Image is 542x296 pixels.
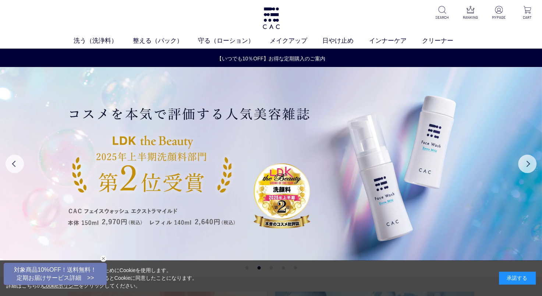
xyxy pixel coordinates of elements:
a: 【いつでも10％OFF】お得な定期購入のご案内 [0,55,542,63]
img: logo [262,7,281,29]
a: 整える（パック） [132,36,198,46]
a: SEARCH [433,6,451,20]
div: 承諾する [499,272,536,285]
button: Next [518,155,536,173]
p: MYPAGE [490,15,508,20]
a: 日やけ止め [322,36,369,46]
a: RANKING [461,6,479,20]
a: クリーナー [422,36,469,46]
a: 守る（ローション） [198,36,270,46]
a: インナーケア [369,36,422,46]
button: Previous [6,155,24,173]
a: 洗う（洗浄料） [74,36,133,46]
a: MYPAGE [490,6,508,20]
p: CART [518,15,536,20]
a: CART [518,6,536,20]
p: SEARCH [433,15,451,20]
a: メイクアップ [270,36,323,46]
p: RANKING [461,15,479,20]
